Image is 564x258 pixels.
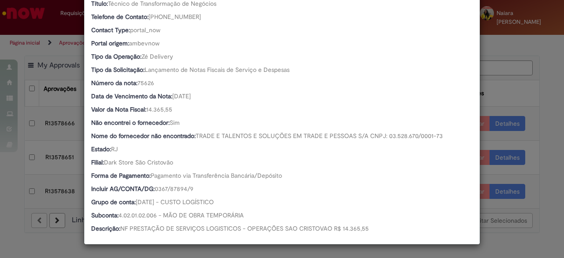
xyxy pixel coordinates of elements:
span: portal_now [130,26,160,34]
b: Descrição: [91,224,120,232]
span: 0367/87894/9 [155,185,193,193]
b: Contact Type: [91,26,130,34]
b: Portal origem: [91,39,129,47]
span: Dark Store São Cristovão [104,158,173,166]
span: Pagamento via Transferência Bancária/Depósito [151,172,282,179]
b: Forma de Pagamento: [91,172,151,179]
b: Filial: [91,158,104,166]
b: Grupo de conta: [91,198,136,206]
span: Zé Delivery [141,52,173,60]
span: [DATE] - CUSTO LOGÍSTICO [136,198,214,206]
b: Telefone de Contato: [91,13,148,21]
b: Data de Vencimento da Nota: [91,92,172,100]
span: NF PRESTAÇÃO DE SERVIÇOS LOGISTICOS - OPERAÇÕES SAO CRISTOVAO R$ 14.365,55 [120,224,369,232]
span: Lançamento de Notas Fiscais de Serviço e Despesas [145,66,289,74]
b: Número da nota: [91,79,137,87]
b: Valor da Nota Fiscal: [91,105,146,113]
span: [PHONE_NUMBER] [148,13,201,21]
b: Nome do fornecedor não encontrado: [91,132,196,140]
b: Incluir AG/CONTA/DG: [91,185,155,193]
span: 4.02.01.02.006 - MÃO DE OBRA TEMPORÁRIA [119,211,244,219]
b: Estado: [91,145,111,153]
span: RJ [111,145,118,153]
span: 75626 [137,79,154,87]
b: Tipo da Solicitação: [91,66,145,74]
span: Sim [170,119,180,127]
span: ambevnow [129,39,160,47]
span: [DATE] [172,92,191,100]
b: Subconta: [91,211,119,219]
span: 14.365,55 [146,105,172,113]
b: Não encontrei o fornecedor: [91,119,170,127]
span: TRADE E TALENTOS E SOLUÇÕES EM TRADE E PESSOAS S/A CNPJ: 03.528.670/0001-73 [196,132,443,140]
b: Tipo da Operação: [91,52,141,60]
